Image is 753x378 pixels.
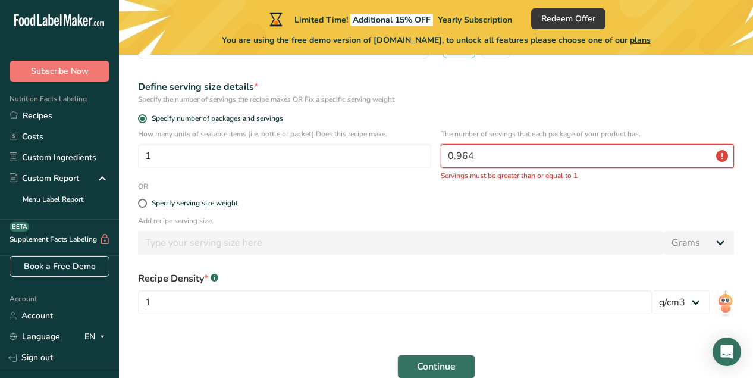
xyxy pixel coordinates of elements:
[138,231,664,255] input: Type your serving size here
[138,94,734,105] div: Specify the number of servings the recipe makes OR Fix a specific serving weight
[31,65,89,77] span: Subscribe Now
[441,170,734,181] p: Servings must be greater than or equal to 1
[152,199,238,208] div: Specify serving size weight
[630,35,651,46] span: plans
[10,326,60,347] a: Language
[147,114,283,123] span: Specify number of packages and servings
[222,34,651,46] span: You are using the free demo version of [DOMAIN_NAME], to unlock all features please choose one of...
[138,290,652,314] input: Type your density here
[138,215,734,226] p: Add recipe serving size.
[10,61,109,82] button: Subscribe Now
[441,129,734,139] p: The number of servings that each package of your product has.
[713,338,741,366] div: Open Intercom Messenger
[267,12,512,26] div: Limited Time!
[138,271,652,286] div: Recipe Density
[10,256,109,277] a: Book a Free Demo
[350,14,433,26] span: Additional 15% OFF
[10,172,79,185] div: Custom Report
[138,129,431,139] p: How many units of sealable items (i.e. bottle or packet) Does this recipe make.
[438,14,512,26] span: Yearly Subscription
[138,80,734,94] div: Define serving size details
[10,222,29,232] div: BETA
[541,13,595,25] span: Redeem Offer
[417,360,456,374] span: Continue
[717,290,734,317] img: ai-bot.1dcbe71.gif
[131,181,155,192] div: OR
[84,330,109,344] div: EN
[531,8,605,29] button: Redeem Offer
